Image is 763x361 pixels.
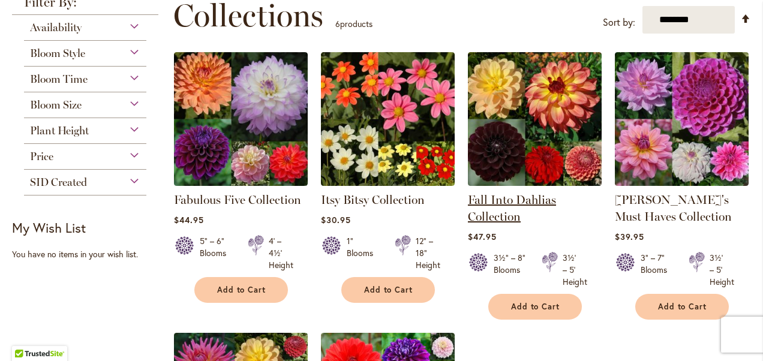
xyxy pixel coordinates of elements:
img: Heather's Must Haves Collection [615,52,749,186]
a: [PERSON_NAME]'s Must Haves Collection [615,192,732,224]
img: Itsy Bitsy Collection [321,52,455,186]
span: Plant Height [30,124,89,137]
span: 6 [335,18,340,29]
span: $39.95 [615,231,644,242]
div: 3½' – 5' Height [710,252,734,288]
button: Add to Cart [341,277,435,303]
span: Add to Cart [217,285,266,295]
div: You have no items in your wish list. [12,248,166,260]
span: Add to Cart [511,302,560,312]
img: Fabulous Five Collection [174,52,308,186]
span: Add to Cart [364,285,413,295]
div: 4' – 4½' Height [269,235,293,271]
a: Fabulous Five Collection [174,192,301,207]
p: products [335,14,373,34]
button: Add to Cart [635,294,729,320]
span: $47.95 [468,231,497,242]
button: Add to Cart [488,294,582,320]
a: Fall Into Dahlias Collection [468,192,556,224]
span: Availability [30,21,82,34]
button: Add to Cart [194,277,288,303]
div: 3" – 7" Blooms [641,252,674,288]
iframe: Launch Accessibility Center [9,318,43,352]
a: Heather's Must Haves Collection [615,177,749,188]
a: Fabulous Five Collection [174,177,308,188]
img: Fall Into Dahlias Collection [468,52,602,186]
span: Bloom Size [30,98,82,112]
div: 1" Blooms [347,235,380,271]
span: Bloom Time [30,73,88,86]
div: 3½" – 8" Blooms [494,252,527,288]
div: 5" – 6" Blooms [200,235,233,271]
div: 3½' – 5' Height [563,252,587,288]
a: Fall Into Dahlias Collection [468,177,602,188]
span: $44.95 [174,214,204,225]
span: Add to Cart [658,302,707,312]
span: Price [30,150,53,163]
span: SID Created [30,176,87,189]
span: $30.95 [321,214,351,225]
a: Itsy Bitsy Collection [321,192,425,207]
a: Itsy Bitsy Collection [321,177,455,188]
strong: My Wish List [12,219,86,236]
div: 12" – 18" Height [416,235,440,271]
label: Sort by: [603,11,635,34]
span: Bloom Style [30,47,85,60]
